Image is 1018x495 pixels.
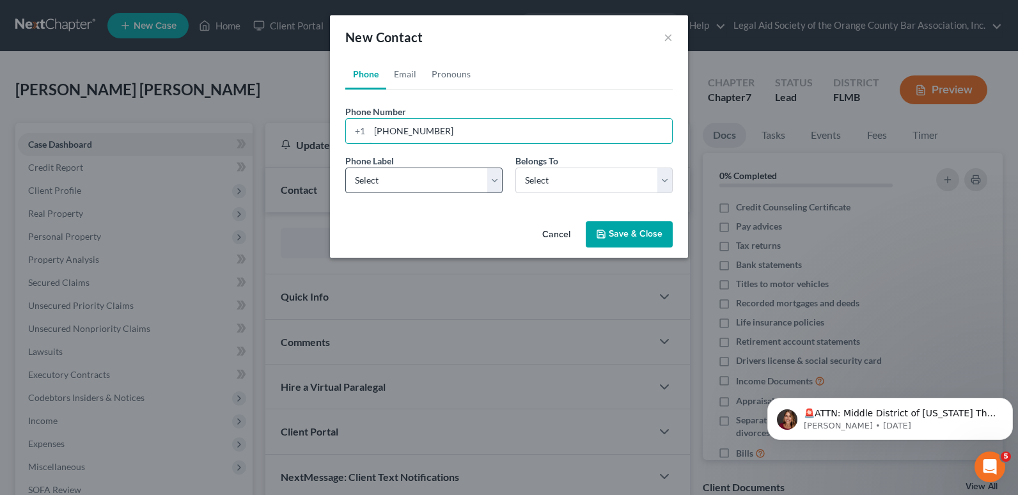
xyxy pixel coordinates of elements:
[1001,452,1011,462] span: 5
[345,59,386,90] a: Phone
[762,371,1018,460] iframe: Intercom notifications message
[664,29,673,45] button: ×
[345,155,394,166] span: Phone Label
[345,106,406,117] span: Phone Number
[424,59,478,90] a: Pronouns
[346,119,370,143] div: +1
[386,59,424,90] a: Email
[532,223,581,248] button: Cancel
[975,452,1005,482] iframe: Intercom live chat
[586,221,673,248] button: Save & Close
[370,119,672,143] input: ###-###-####
[515,155,558,166] span: Belongs To
[345,29,423,45] span: New Contact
